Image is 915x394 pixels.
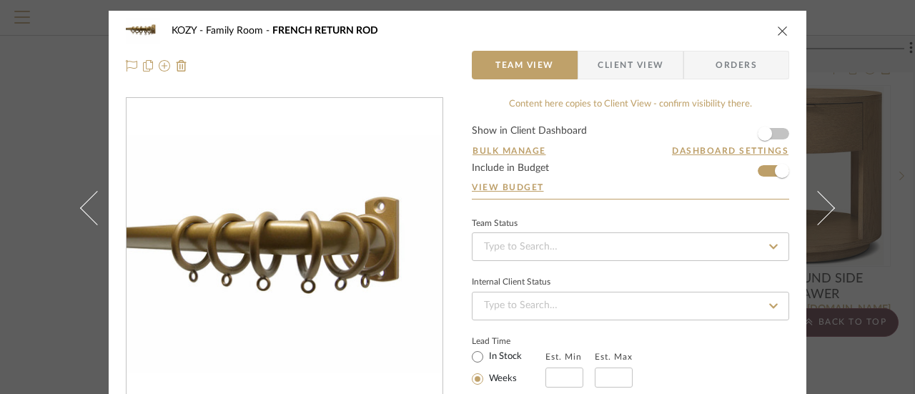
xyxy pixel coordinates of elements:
[595,352,633,362] label: Est. Max
[472,348,545,388] mat-radio-group: Select item type
[472,220,518,227] div: Team Status
[472,232,789,261] input: Type to Search…
[126,16,160,45] img: ffe0f4b7-af44-4632-a061-5c7d08f01de9_48x40.jpg
[172,26,206,36] span: KOZY
[776,24,789,37] button: close
[127,135,442,373] div: 0
[472,335,545,348] label: Lead Time
[176,60,187,72] img: Remove from project
[472,279,550,286] div: Internal Client Status
[472,144,547,157] button: Bulk Manage
[127,135,442,373] img: ffe0f4b7-af44-4632-a061-5c7d08f01de9_436x436.jpg
[472,182,789,193] a: View Budget
[495,51,554,79] span: Team View
[206,26,272,36] span: Family Room
[486,373,517,385] label: Weeks
[700,51,773,79] span: Orders
[598,51,663,79] span: Client View
[472,292,789,320] input: Type to Search…
[272,26,378,36] span: FRENCH RETURN ROD
[486,350,522,363] label: In Stock
[545,352,582,362] label: Est. Min
[671,144,789,157] button: Dashboard Settings
[472,97,789,112] div: Content here copies to Client View - confirm visibility there.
